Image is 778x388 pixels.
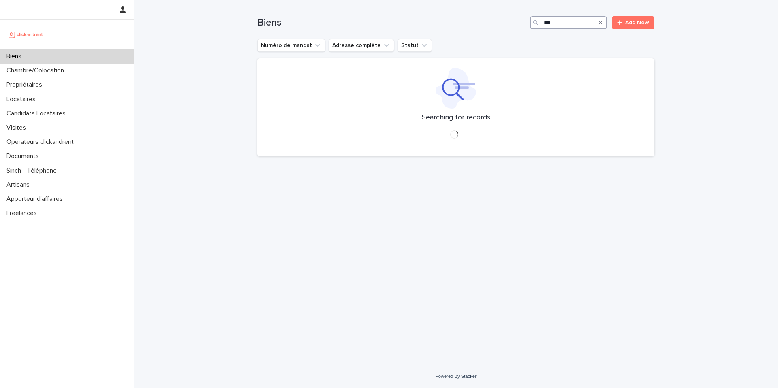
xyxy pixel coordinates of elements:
p: Propriétaires [3,81,49,89]
button: Statut [398,39,432,52]
img: UCB0brd3T0yccxBKYDjQ [6,26,46,43]
a: Powered By Stacker [435,374,476,379]
p: Visites [3,124,32,132]
p: Biens [3,53,28,60]
p: Freelances [3,209,43,217]
p: Locataires [3,96,42,103]
p: Candidats Locataires [3,110,72,117]
p: Sinch - Téléphone [3,167,63,175]
p: Apporteur d'affaires [3,195,69,203]
input: Search [530,16,607,29]
p: Operateurs clickandrent [3,138,80,146]
p: Artisans [3,181,36,189]
h1: Biens [257,17,527,29]
span: Add New [625,20,649,26]
a: Add New [612,16,654,29]
button: Adresse complète [329,39,394,52]
p: Chambre/Colocation [3,67,71,75]
button: Numéro de mandat [257,39,325,52]
p: Documents [3,152,45,160]
p: Searching for records [422,113,490,122]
